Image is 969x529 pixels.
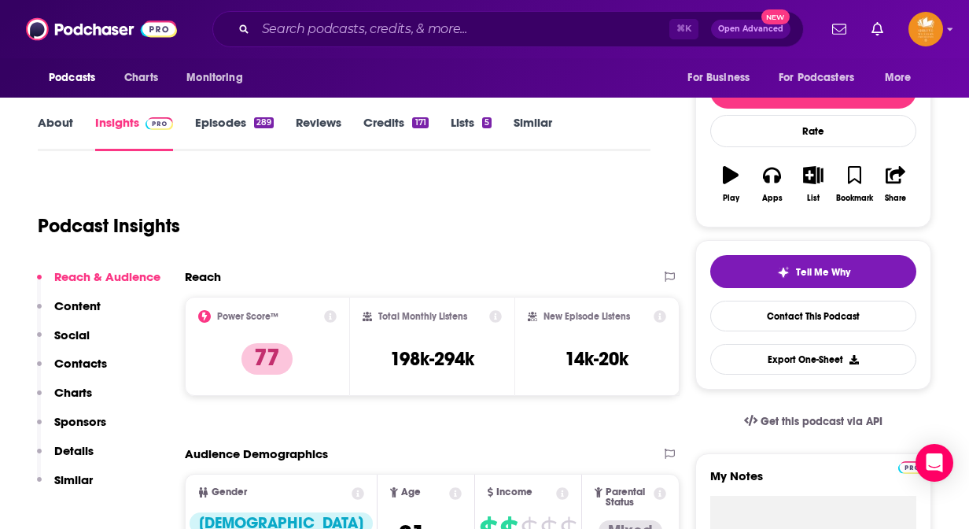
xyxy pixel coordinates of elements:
[565,347,628,371] h3: 14k-20k
[401,487,421,498] span: Age
[54,298,101,313] p: Content
[146,117,173,130] img: Podchaser Pro
[543,311,630,322] h2: New Episode Listens
[761,9,790,24] span: New
[49,67,95,89] span: Podcasts
[710,301,916,331] a: Contact This Podcast
[826,16,853,43] a: Show notifications dropdown
[451,115,492,151] a: Lists5
[54,472,93,487] p: Similar
[865,16,890,43] a: Show notifications dropdown
[676,63,769,93] button: open menu
[412,117,428,128] div: 171
[751,156,792,213] button: Apps
[254,117,274,128] div: 289
[482,117,492,128] div: 5
[496,487,532,498] span: Income
[669,19,698,39] span: ⌘ K
[710,344,916,375] button: Export One-Sheet
[898,461,926,474] img: Podchaser Pro
[256,17,669,42] input: Search podcasts, credits, & more...
[908,12,943,46] img: User Profile
[37,269,160,298] button: Reach & Audience
[54,269,160,284] p: Reach & Audience
[390,347,474,371] h3: 198k-294k
[885,194,906,203] div: Share
[114,63,168,93] a: Charts
[26,14,177,44] img: Podchaser - Follow, Share and Rate Podcasts
[687,67,750,89] span: For Business
[710,115,916,147] div: Rate
[185,446,328,461] h2: Audience Demographics
[898,459,926,474] a: Pro website
[54,385,92,400] p: Charts
[768,63,877,93] button: open menu
[37,472,93,501] button: Similar
[185,269,221,284] h2: Reach
[779,67,854,89] span: For Podcasters
[186,67,242,89] span: Monitoring
[874,63,931,93] button: open menu
[710,156,751,213] button: Play
[762,194,783,203] div: Apps
[793,156,834,213] button: List
[718,25,783,33] span: Open Advanced
[38,63,116,93] button: open menu
[212,487,247,498] span: Gender
[710,255,916,288] button: tell me why sparkleTell Me Why
[37,298,101,327] button: Content
[606,487,651,508] span: Parental Status
[875,156,916,213] button: Share
[37,356,107,385] button: Contacts
[54,443,94,458] p: Details
[807,194,820,203] div: List
[54,327,90,342] p: Social
[195,115,274,151] a: Episodes289
[54,356,107,371] p: Contacts
[296,115,341,151] a: Reviews
[37,327,90,357] button: Social
[38,214,180,238] h1: Podcast Insights
[38,115,73,151] a: About
[761,415,882,428] span: Get this podcast via API
[363,115,428,151] a: Credits171
[95,115,173,151] a: InsightsPodchaser Pro
[777,266,790,279] img: tell me why sparkle
[908,12,943,46] button: Show profile menu
[241,343,293,375] p: 77
[175,63,263,93] button: open menu
[37,443,94,472] button: Details
[916,444,953,482] div: Open Intercom Messenger
[710,468,916,496] label: My Notes
[212,11,804,47] div: Search podcasts, credits, & more...
[514,115,552,151] a: Similar
[217,311,278,322] h2: Power Score™
[124,67,158,89] span: Charts
[885,67,912,89] span: More
[378,311,467,322] h2: Total Monthly Listens
[37,385,92,414] button: Charts
[54,414,106,429] p: Sponsors
[37,414,106,443] button: Sponsors
[836,194,873,203] div: Bookmark
[731,402,895,441] a: Get this podcast via API
[796,266,850,279] span: Tell Me Why
[723,194,739,203] div: Play
[711,20,790,39] button: Open AdvancedNew
[908,12,943,46] span: Logged in as ShreveWilliams
[834,156,875,213] button: Bookmark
